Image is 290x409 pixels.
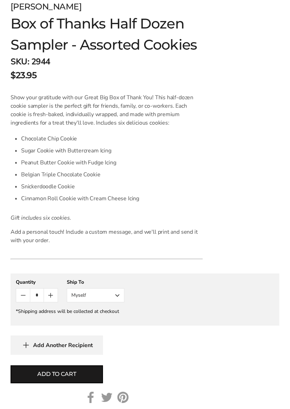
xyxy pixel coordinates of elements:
[21,145,203,157] li: Sugar Cookie with Buttercream Icing
[6,382,73,403] iframe: Sign Up via Text for Offers
[16,308,274,315] div: *Shipping address will be collected at checkout
[11,335,103,355] button: Add Another Recipient
[117,392,129,403] a: Pinterest
[11,69,37,82] span: $23.95
[11,214,71,222] i: Gift includes six cookies.
[44,289,58,302] button: Count plus
[21,181,203,193] li: Snickerdoodle Cookie
[67,279,124,285] div: Ship To
[30,289,44,302] input: Quantity
[31,56,50,67] span: 2944
[21,193,203,204] li: Cinnamon Roll Cookie with Cream Cheese Icing
[11,228,203,245] p: Add a personal touch! Include a custom message, and we'll print and send it with your order.
[37,370,76,378] span: Add to cart
[11,56,29,67] strong: SKU:
[21,169,203,181] li: Belgian Triple Chocolate Cookie
[11,93,203,127] p: Show your gratitude with our Great Big Box of Thank You! This half-dozen cookie sampler is the pe...
[11,365,103,383] button: Add to cart
[85,392,96,403] a: Facebook
[67,288,124,302] button: Myself
[11,273,279,326] gfm-form: New recipient
[16,279,58,285] div: Quantity
[11,0,235,13] div: [PERSON_NAME]
[21,157,203,169] li: Peanut Butter Cookie with Fudge Icing
[101,392,112,403] a: Twitter
[21,133,203,145] li: Chocolate Chip Cookie
[16,289,30,302] button: Count minus
[33,342,93,349] span: Add Another Recipient
[11,13,235,55] h1: Box of Thanks Half Dozen Sampler - Assorted Cookies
